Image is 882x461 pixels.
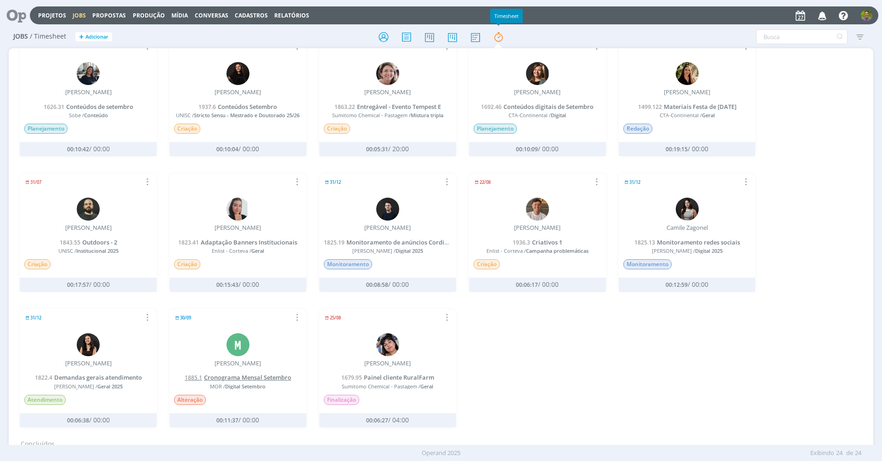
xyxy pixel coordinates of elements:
a: 1885.1Cronograma Mensal Setembro [185,373,291,381]
span: Propostas [92,11,126,19]
span: Criativos 1 [532,238,562,246]
span: 05/09 [629,45,640,49]
div: [PERSON_NAME] [514,89,560,96]
img: T [861,10,872,21]
button: Relatórios [271,12,312,19]
div: [PERSON_NAME] [215,224,261,232]
img: I [77,333,100,356]
span: 1937.6 [198,103,216,111]
a: Relatórios [274,11,309,19]
span: Materiais Festa de [DATE] [664,102,736,111]
img: S [226,62,249,85]
div: / 00:00 [344,281,431,289]
span: 1823.41 [178,239,199,246]
input: Busca [756,29,848,44]
span: 1843.55 [60,239,80,246]
span: CTA-Continental / [623,112,751,118]
span: Mistura tripla [411,112,443,119]
div: Timesheet [490,9,523,23]
span: 1499.122 [638,103,662,111]
div: [PERSON_NAME] [65,89,112,96]
span: Conteúdos de setembro [66,102,133,111]
span: 1885.1 [185,374,202,381]
span: 31/12 [30,316,41,320]
span: 1936.3 [513,239,530,246]
div: [PERSON_NAME] [514,224,560,232]
div: / 00:00 [194,281,281,289]
span: Criação [174,259,200,269]
a: 1679.95Painel cliente RuralFarm [341,373,434,381]
img: T [526,198,549,221]
a: 1822.4Demandas gerais atendimento [35,373,142,381]
span: Digital 2025 [396,247,423,254]
button: Produção [130,12,168,19]
div: / 00:00 [45,145,131,153]
div: [PERSON_NAME] [215,89,261,96]
span: Cadastros [235,11,268,19]
a: Projetos [38,11,66,19]
span: 00:10:42 [67,145,89,153]
div: [PERSON_NAME] [364,89,411,96]
a: Produção [133,11,165,19]
span: Geral [251,247,264,254]
span: 31/07 [30,180,41,184]
h2: Concluídos [21,434,869,448]
div: / 00:00 [45,281,131,289]
span: Monitoramento de anúncios Cordius 2025 [346,238,465,246]
img: E [376,333,399,356]
span: Digital 2025 [695,247,723,254]
span: 1825.19 [324,239,345,246]
span: 31/12 [330,180,341,184]
div: Camile Zagonel [667,224,708,232]
a: Jobs [73,11,86,19]
span: 00:12:59 [666,281,688,289]
span: 22/08 [480,180,491,184]
span: 24 [836,449,842,458]
span: Criação [324,124,350,134]
span: Finalização [324,395,359,405]
span: [PERSON_NAME] / [24,383,152,389]
span: Monitoramento [324,259,372,269]
span: Entregável - Evento Tempest E [357,102,441,111]
span: Geral [420,383,433,390]
span: 00:06:17 [516,281,538,289]
a: 1843.55Outdoors - 2 [60,238,117,246]
span: 30/09 [180,316,191,320]
a: 1499.122Materiais Festa de [DATE] [638,102,736,111]
div: / 04:00 [344,416,431,424]
span: 30/09 [180,45,191,49]
img: L [526,62,549,85]
span: Alteração [174,395,206,405]
span: 30/09 [480,45,491,49]
span: Conteúdos Setembro [218,102,277,111]
span: Criação [174,124,200,134]
img: M [77,62,100,85]
span: 30/09 [30,45,41,49]
span: 25/08 [330,316,341,320]
div: / 00:00 [494,281,581,289]
span: Adicionar [85,34,108,40]
span: Planejamento [474,124,517,134]
a: 1823.41Adaptação Banners Institucionais [178,238,297,246]
a: 1692.46Conteúdos digitais de Setembro [481,102,594,111]
div: / 00:00 [644,145,730,153]
span: Cronograma Mensal Setembro [204,373,291,381]
span: 00:10:09 [516,145,538,153]
span: CTA-Continental / [474,112,601,118]
span: Adaptação Banners Institucionais [201,238,297,246]
span: 00:11:37 [216,416,238,424]
div: [PERSON_NAME] [364,224,411,232]
span: 1626.31 [44,103,64,111]
span: Enlist - Corteva / [474,248,601,254]
div: / 20:00 [344,145,431,153]
span: 00:05:31 [366,145,388,153]
a: 1937.6Conteúdos Setembro [198,102,277,111]
div: [PERSON_NAME] [215,360,261,367]
button: T [860,7,873,23]
button: +Adicionar [75,32,112,42]
div: / 00:00 [194,145,281,153]
span: 1822.4 [35,374,52,381]
button: Conversas [192,12,231,19]
span: 00:08:58 [366,281,388,289]
span: Planejamento [24,124,68,134]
